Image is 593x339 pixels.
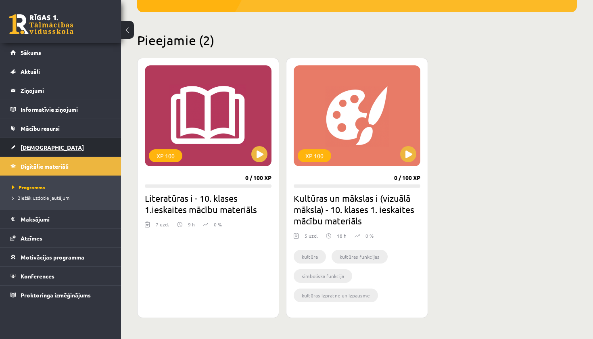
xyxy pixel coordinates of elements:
[337,232,347,239] p: 18 h
[10,138,111,157] a: [DEMOGRAPHIC_DATA]
[21,68,40,75] span: Aktuāli
[332,250,388,264] li: kultūras funkcijas
[145,193,271,215] h2: Literatūras i - 10. klases 1.ieskaites mācību materiāls
[10,229,111,247] a: Atzīmes
[10,157,111,176] a: Digitālie materiāli
[10,286,111,304] a: Proktoringa izmēģinājums
[10,100,111,119] a: Informatīvie ziņojumi
[21,100,111,119] legend: Informatīvie ziņojumi
[9,14,73,34] a: Rīgas 1. Tālmācības vidusskola
[294,250,326,264] li: kultūra
[365,232,374,239] p: 0 %
[21,49,41,56] span: Sākums
[294,269,352,283] li: simboliskā funkcija
[10,81,111,100] a: Ziņojumi
[214,221,222,228] p: 0 %
[10,248,111,266] a: Motivācijas programma
[294,289,378,302] li: kultūras izpratne un izpausme
[137,32,577,48] h2: Pieejamie (2)
[298,149,331,162] div: XP 100
[10,43,111,62] a: Sākums
[305,232,318,244] div: 5 uzd.
[12,184,113,191] a: Programma
[10,267,111,285] a: Konferences
[10,119,111,138] a: Mācību resursi
[21,291,91,299] span: Proktoringa izmēģinājums
[12,195,71,201] span: Biežāk uzdotie jautājumi
[294,193,420,226] h2: Kultūras un mākslas i (vizuālā māksla) - 10. klases 1. ieskaites mācību materiāls
[21,210,111,228] legend: Maksājumi
[10,210,111,228] a: Maksājumi
[21,144,84,151] span: [DEMOGRAPHIC_DATA]
[188,221,195,228] p: 9 h
[12,184,45,190] span: Programma
[149,149,182,162] div: XP 100
[10,62,111,81] a: Aktuāli
[21,253,84,261] span: Motivācijas programma
[156,221,169,233] div: 7 uzd.
[21,125,60,132] span: Mācību resursi
[21,272,54,280] span: Konferences
[21,81,111,100] legend: Ziņojumi
[21,163,69,170] span: Digitālie materiāli
[12,194,113,201] a: Biežāk uzdotie jautājumi
[21,234,42,242] span: Atzīmes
